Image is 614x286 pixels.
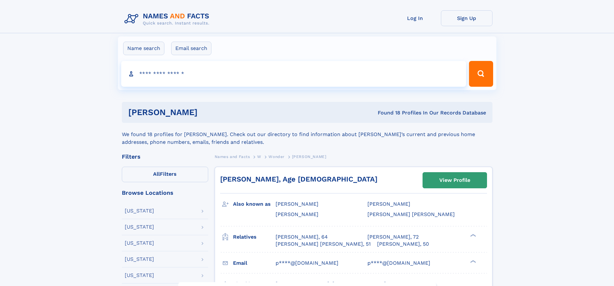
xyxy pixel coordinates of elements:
img: Logo Names and Facts [122,10,215,28]
a: [PERSON_NAME], Age [DEMOGRAPHIC_DATA] [220,175,377,183]
a: [PERSON_NAME], 64 [276,233,328,241]
div: View Profile [439,173,470,188]
a: [PERSON_NAME], 72 [367,233,419,241]
h3: Relatives [233,232,276,242]
span: Wonder [268,154,285,159]
div: Found 18 Profiles In Our Records Database [288,109,486,116]
div: Filters [122,154,208,160]
label: Filters [122,167,208,182]
button: Search Button [469,61,493,87]
a: View Profile [423,173,487,188]
label: Name search [123,42,164,55]
div: ❯ [469,259,476,263]
div: [US_STATE] [125,273,154,278]
a: Wonder [268,153,285,161]
span: [PERSON_NAME] [292,154,326,159]
h1: [PERSON_NAME] [128,108,288,116]
input: search input [121,61,466,87]
span: All [153,171,160,177]
a: W [257,153,261,161]
div: ❯ [469,233,476,237]
span: [PERSON_NAME] [276,201,318,207]
h3: Also known as [233,199,276,210]
h3: Email [233,258,276,269]
div: We found 18 profiles for [PERSON_NAME]. Check out our directory to find information about [PERSON... [122,123,492,146]
div: [US_STATE] [125,224,154,230]
a: Names and Facts [215,153,250,161]
a: [PERSON_NAME] [PERSON_NAME], 51 [276,241,371,248]
span: [PERSON_NAME] [367,201,410,207]
span: [PERSON_NAME] [PERSON_NAME] [367,211,455,217]
a: Log In [389,10,441,26]
span: W [257,154,261,159]
div: [US_STATE] [125,257,154,262]
span: [PERSON_NAME] [276,211,318,217]
label: Email search [171,42,211,55]
a: Sign Up [441,10,492,26]
div: [US_STATE] [125,208,154,213]
a: [PERSON_NAME], 50 [377,241,429,248]
div: Browse Locations [122,190,208,196]
div: [US_STATE] [125,241,154,246]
